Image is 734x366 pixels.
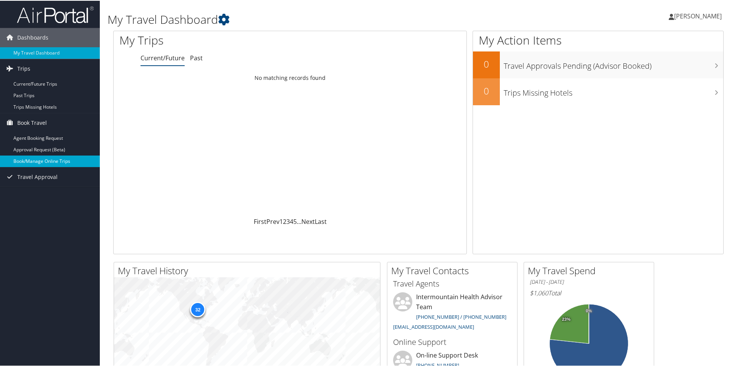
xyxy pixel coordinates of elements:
[17,27,48,46] span: Dashboards
[17,58,30,78] span: Trips
[530,278,648,285] h6: [DATE] - [DATE]
[562,316,570,321] tspan: 23%
[473,51,723,78] a: 0Travel Approvals Pending (Advisor Booked)
[473,31,723,48] h1: My Action Items
[293,217,297,225] a: 5
[504,83,723,98] h3: Trips Missing Hotels
[119,31,314,48] h1: My Trips
[530,288,548,296] span: $1,060
[279,217,283,225] a: 1
[254,217,266,225] a: First
[473,84,500,97] h2: 0
[416,313,506,320] a: [PHONE_NUMBER] / [PHONE_NUMBER]
[393,336,511,347] h3: Online Support
[301,217,315,225] a: Next
[141,53,185,61] a: Current/Future
[114,70,466,84] td: No matching records found
[393,278,511,288] h3: Travel Agents
[669,4,729,27] a: [PERSON_NAME]
[674,11,722,20] span: [PERSON_NAME]
[393,323,474,330] a: [EMAIL_ADDRESS][DOMAIN_NAME]
[17,167,58,186] span: Travel Approval
[190,53,203,61] a: Past
[283,217,286,225] a: 2
[391,263,517,277] h2: My Travel Contacts
[190,301,205,316] div: 32
[504,56,723,71] h3: Travel Approvals Pending (Advisor Booked)
[266,217,279,225] a: Prev
[286,217,290,225] a: 3
[290,217,293,225] a: 4
[528,263,654,277] h2: My Travel Spend
[473,78,723,104] a: 0Trips Missing Hotels
[118,263,380,277] h2: My Travel History
[107,11,522,27] h1: My Travel Dashboard
[297,217,301,225] span: …
[17,5,94,23] img: airportal-logo.png
[473,57,500,70] h2: 0
[17,113,47,132] span: Book Travel
[530,288,648,296] h6: Total
[315,217,327,225] a: Last
[389,291,515,333] li: Intermountain Health Advisor Team
[586,308,592,313] tspan: 0%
